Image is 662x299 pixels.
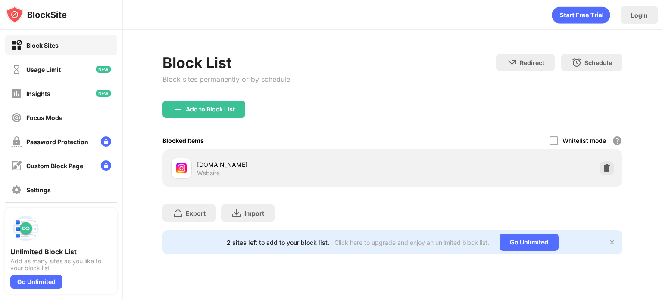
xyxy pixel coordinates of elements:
div: Unlimited Block List [10,247,112,256]
div: Block List [162,54,290,71]
div: Focus Mode [26,114,62,121]
div: 2 sites left to add to your block list. [227,239,329,246]
div: Go Unlimited [10,275,62,289]
img: new-icon.svg [96,90,111,97]
div: Whitelist mode [562,137,606,144]
div: Import [244,210,264,217]
div: Custom Block Page [26,162,83,170]
div: Add as many sites as you like to your block list [10,258,112,271]
div: Block sites permanently or by schedule [162,75,290,83]
img: insights-off.svg [11,88,22,99]
div: Go Unlimited [500,234,559,251]
div: Blocked Items [162,137,204,144]
img: logo-blocksite.svg [6,6,67,23]
img: password-protection-off.svg [11,136,22,147]
img: new-icon.svg [96,66,111,73]
img: favicons [176,163,187,173]
div: Redirect [520,59,544,66]
img: customize-block-page-off.svg [11,160,22,171]
div: Password Protection [26,138,88,145]
div: Click here to upgrade and enjoy an unlimited block list. [334,239,489,246]
div: Usage Limit [26,66,61,73]
div: Schedule [584,59,612,66]
div: Website [197,169,220,177]
div: Export [186,210,206,217]
img: lock-menu.svg [101,160,111,171]
div: Login [631,12,648,19]
img: block-on.svg [11,40,22,51]
img: focus-off.svg [11,112,22,123]
div: animation [552,6,610,24]
div: Add to Block List [186,106,235,113]
img: settings-off.svg [11,185,22,195]
div: Block Sites [26,42,59,49]
div: Insights [26,90,50,97]
img: push-block-list.svg [10,213,41,244]
div: [DOMAIN_NAME] [197,160,392,169]
img: time-usage-off.svg [11,64,22,75]
img: lock-menu.svg [101,136,111,147]
img: x-button.svg [609,239,615,246]
div: Settings [26,186,51,194]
